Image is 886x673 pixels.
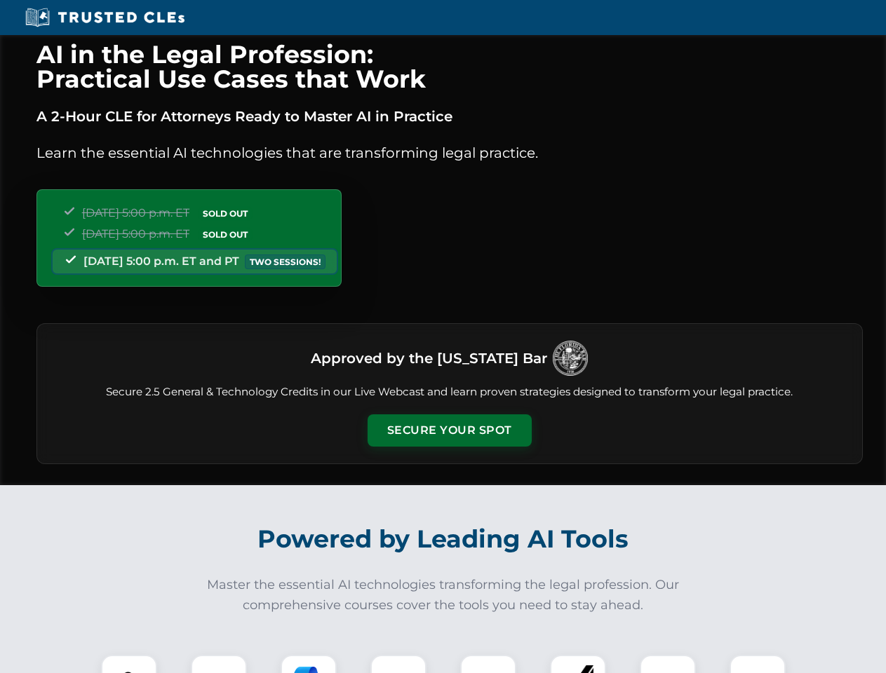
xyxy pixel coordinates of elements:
span: [DATE] 5:00 p.m. ET [82,206,189,219]
p: Learn the essential AI technologies that are transforming legal practice. [36,142,863,164]
img: Trusted CLEs [21,7,189,28]
img: Logo [553,341,588,376]
h3: Approved by the [US_STATE] Bar [311,346,547,371]
h2: Powered by Leading AI Tools [55,515,832,564]
span: SOLD OUT [198,206,253,221]
p: Master the essential AI technologies transforming the legal profession. Our comprehensive courses... [198,575,689,616]
span: SOLD OUT [198,227,253,242]
span: [DATE] 5:00 p.m. ET [82,227,189,240]
h1: AI in the Legal Profession: Practical Use Cases that Work [36,42,863,91]
p: A 2-Hour CLE for Attorneys Ready to Master AI in Practice [36,105,863,128]
p: Secure 2.5 General & Technology Credits in our Live Webcast and learn proven strategies designed ... [54,384,845,400]
button: Secure Your Spot [368,414,532,447]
